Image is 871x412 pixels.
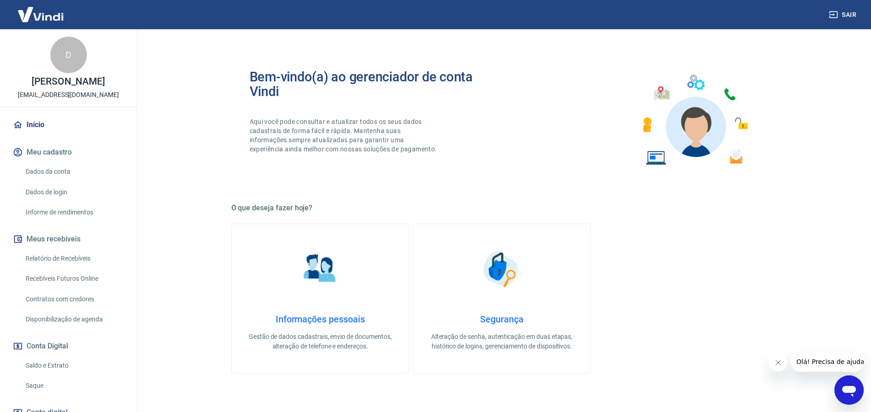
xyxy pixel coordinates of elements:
div: D [50,37,87,73]
img: Informações pessoais [297,246,343,292]
a: Dados da conta [22,162,126,181]
img: Vindi [11,0,70,28]
h5: O que deseja fazer hoje? [231,203,773,213]
h4: Informações pessoais [246,314,394,325]
img: Imagem de um avatar masculino com diversos icones exemplificando as funcionalidades do gerenciado... [635,70,754,171]
button: Conta Digital [11,336,126,356]
p: Aqui você pode consultar e atualizar todos os seus dados cadastrais de forma fácil e rápida. Mant... [250,117,439,154]
p: [EMAIL_ADDRESS][DOMAIN_NAME] [18,90,119,100]
a: Recebíveis Futuros Online [22,269,126,288]
a: Dados de login [22,183,126,202]
a: Saque [22,376,126,395]
a: Informe de rendimentos [22,203,126,222]
iframe: Botão para abrir a janela de mensagens [834,375,864,405]
a: Informações pessoaisInformações pessoaisGestão de dados cadastrais, envio de documentos, alteraçã... [231,224,409,374]
p: Alteração de senha, autenticação em duas etapas, histórico de logins, gerenciamento de dispositivos. [428,332,576,351]
img: Segurança [479,246,524,292]
iframe: Mensagem da empresa [791,352,864,372]
button: Sair [827,6,860,23]
a: Saldo e Extrato [22,356,126,375]
h4: Segurança [428,314,576,325]
a: Contratos com credores [22,290,126,309]
p: [PERSON_NAME] [32,77,105,86]
p: Gestão de dados cadastrais, envio de documentos, alteração de telefone e endereços. [246,332,394,351]
iframe: Fechar mensagem [769,353,787,372]
a: Relatório de Recebíveis [22,249,126,268]
button: Meu cadastro [11,142,126,162]
span: Olá! Precisa de ajuda? [5,6,77,14]
button: Meus recebíveis [11,229,126,249]
a: SegurançaSegurançaAlteração de senha, autenticação em duas etapas, histórico de logins, gerenciam... [413,224,591,374]
h2: Bem-vindo(a) ao gerenciador de conta Vindi [250,70,502,99]
a: Disponibilização de agenda [22,310,126,329]
a: Início [11,115,126,135]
